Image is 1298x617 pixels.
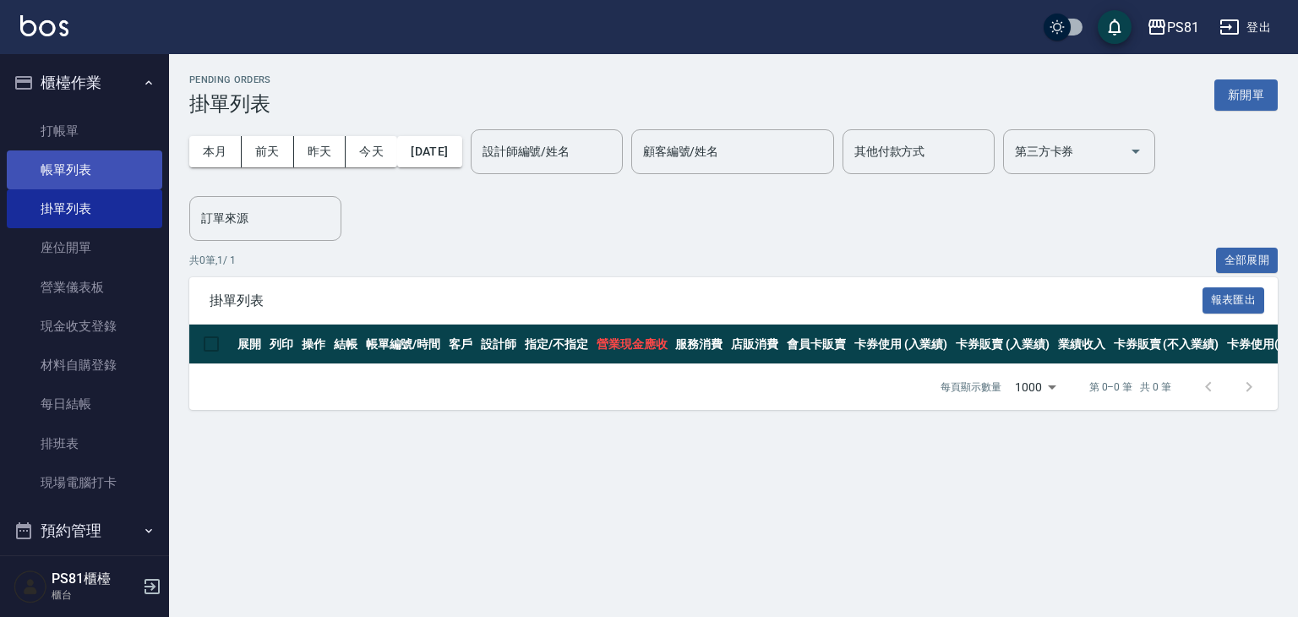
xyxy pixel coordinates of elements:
h2: Pending Orders [189,74,271,85]
button: 今天 [346,136,397,167]
a: 帳單列表 [7,150,162,189]
th: 會員卡販賣 [783,325,850,364]
div: PS81 [1167,17,1199,38]
th: 結帳 [330,325,362,364]
button: 報表匯出 [1203,287,1265,314]
button: 新開單 [1214,79,1278,111]
a: 排班表 [7,424,162,463]
a: 現金收支登錄 [7,307,162,346]
th: 列印 [265,325,297,364]
h3: 掛單列表 [189,92,271,116]
a: 每日結帳 [7,385,162,423]
button: 預約管理 [7,509,162,553]
span: 掛單列表 [210,292,1203,309]
th: 帳單編號/時間 [362,325,445,364]
th: 卡券使用 (入業績) [850,325,952,364]
a: 營業儀表板 [7,268,162,307]
th: 服務消費 [671,325,727,364]
img: Logo [20,15,68,36]
button: 報表及分析 [7,553,162,597]
th: 客戶 [444,325,477,364]
div: 1000 [1008,364,1062,410]
button: 本月 [189,136,242,167]
h5: PS81櫃檯 [52,571,138,587]
th: 店販消費 [727,325,783,364]
a: 打帳單 [7,112,162,150]
button: 全部展開 [1216,248,1279,274]
a: 新開單 [1214,86,1278,102]
a: 現場電腦打卡 [7,463,162,502]
th: 卡券販賣 (不入業績) [1110,325,1223,364]
th: 卡券使用(-) [1223,325,1292,364]
p: 每頁顯示數量 [941,379,1001,395]
th: 操作 [297,325,330,364]
th: 設計師 [477,325,521,364]
a: 材料自購登錄 [7,346,162,385]
th: 營業現金應收 [592,325,672,364]
th: 指定/不指定 [521,325,592,364]
th: 卡券販賣 (入業績) [952,325,1054,364]
a: 座位開單 [7,228,162,267]
p: 第 0–0 筆 共 0 筆 [1089,379,1171,395]
p: 櫃台 [52,587,138,603]
a: 報表匯出 [1203,292,1265,308]
button: 前天 [242,136,294,167]
th: 業績收入 [1054,325,1110,364]
a: 掛單列表 [7,189,162,228]
button: 登出 [1213,12,1278,43]
button: Open [1122,138,1149,165]
img: Person [14,570,47,603]
button: [DATE] [397,136,461,167]
th: 展開 [233,325,265,364]
button: save [1098,10,1132,44]
button: 昨天 [294,136,346,167]
p: 共 0 筆, 1 / 1 [189,253,236,268]
button: PS81 [1140,10,1206,45]
button: 櫃檯作業 [7,61,162,105]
